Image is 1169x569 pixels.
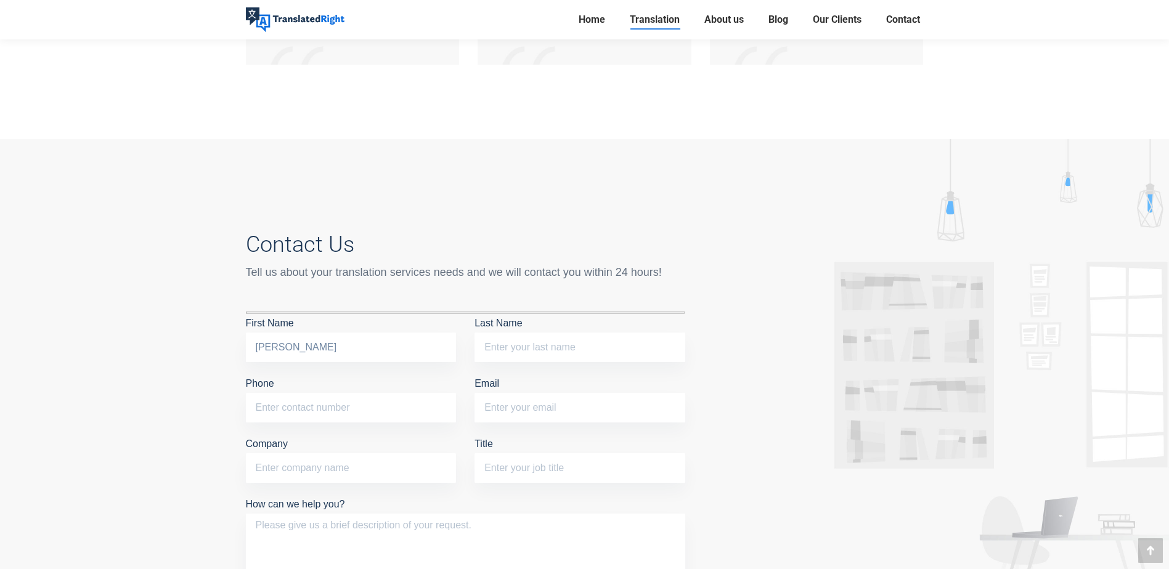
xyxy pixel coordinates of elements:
input: Email [475,393,685,422]
div: Tell us about your translation services needs and we will contact you within 24 hours! [246,264,685,281]
input: Company [246,453,457,483]
span: Home [579,14,605,26]
img: Translated Right [246,7,344,32]
a: Our Clients [809,11,865,28]
label: Title [475,438,685,473]
label: Company [246,438,457,473]
span: Our Clients [813,14,861,26]
a: Home [575,11,609,28]
a: Translation [626,11,683,28]
label: Email [475,378,685,413]
span: Contact [886,14,920,26]
span: Translation [630,14,680,26]
a: Blog [765,11,792,28]
input: First Name [246,333,457,362]
input: Phone [246,393,457,422]
h3: Contact Us [246,232,685,257]
label: How can we help you? [246,499,685,528]
label: Phone [246,378,457,413]
label: Last Name [475,318,685,352]
a: Contact [882,11,924,28]
input: Last Name [475,333,685,362]
span: About us [704,14,744,26]
a: About us [701,11,747,28]
label: First Name [246,318,457,352]
span: Blog [768,14,788,26]
input: Title [475,453,685,483]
